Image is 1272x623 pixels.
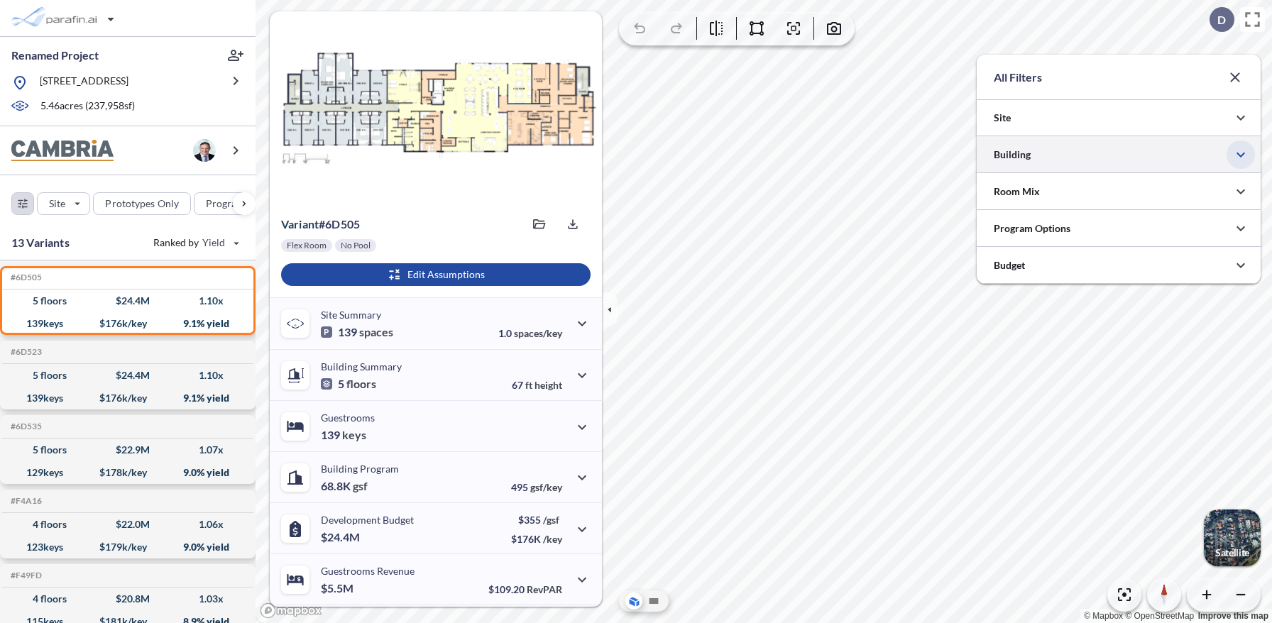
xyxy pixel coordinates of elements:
[321,581,356,595] p: $5.5M
[1125,611,1194,621] a: OpenStreetMap
[8,272,42,282] h5: Click to copy the code
[40,74,128,92] p: [STREET_ADDRESS]
[193,139,216,162] img: user logo
[142,231,248,254] button: Ranked by Yield
[530,481,562,493] span: gsf/key
[1084,611,1123,621] a: Mapbox
[206,197,246,211] p: Program
[512,379,562,391] p: 67
[93,192,191,215] button: Prototypes Only
[281,217,319,231] span: Variant
[321,325,393,339] p: 139
[342,428,366,442] span: keys
[514,327,562,339] span: spaces/key
[527,583,562,595] span: RevPAR
[321,377,376,391] p: 5
[346,377,376,391] span: floors
[49,197,65,211] p: Site
[281,217,360,231] p: # 6d505
[511,514,562,526] p: $355
[321,360,402,373] p: Building Summary
[321,412,375,424] p: Guestrooms
[407,268,485,282] p: Edit Assumptions
[11,140,114,162] img: BrandImage
[40,99,135,114] p: 5.46 acres ( 237,958 sf)
[341,240,371,251] p: No Pool
[8,570,42,580] h5: Click to copy the code
[105,197,179,211] p: Prototypes Only
[994,111,1011,125] p: Site
[321,514,414,526] p: Development Budget
[281,263,591,286] button: Edit Assumptions
[543,514,559,526] span: /gsf
[511,533,562,545] p: $176K
[994,221,1070,236] p: Program Options
[260,602,322,619] a: Mapbox homepage
[287,240,327,251] p: Flex Room
[488,583,562,595] p: $109.20
[321,428,366,442] p: 139
[321,309,381,321] p: Site Summary
[994,184,1040,199] p: Room Mix
[37,192,90,215] button: Site
[11,48,99,63] p: Renamed Project
[525,379,532,391] span: ft
[511,481,562,493] p: 495
[202,236,226,250] span: Yield
[8,421,42,431] h5: Click to copy the code
[498,327,562,339] p: 1.0
[1204,509,1261,566] button: Switcher ImageSatellite
[8,347,42,357] h5: Click to copy the code
[194,192,270,215] button: Program
[321,565,415,577] p: Guestrooms Revenue
[1198,611,1268,621] a: Improve this map
[543,533,562,545] span: /key
[11,234,70,251] p: 13 Variants
[353,479,368,493] span: gsf
[1215,547,1249,558] p: Satellite
[1217,13,1226,26] p: D
[994,258,1025,272] p: Budget
[534,379,562,391] span: height
[625,592,642,610] button: Aerial View
[359,325,393,339] span: spaces
[994,69,1042,86] p: All Filters
[8,496,42,506] h5: Click to copy the code
[321,530,362,544] p: $24.4M
[321,463,399,475] p: Building Program
[321,479,368,493] p: 68.8K
[645,592,662,610] button: Site Plan
[1204,509,1261,566] img: Switcher Image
